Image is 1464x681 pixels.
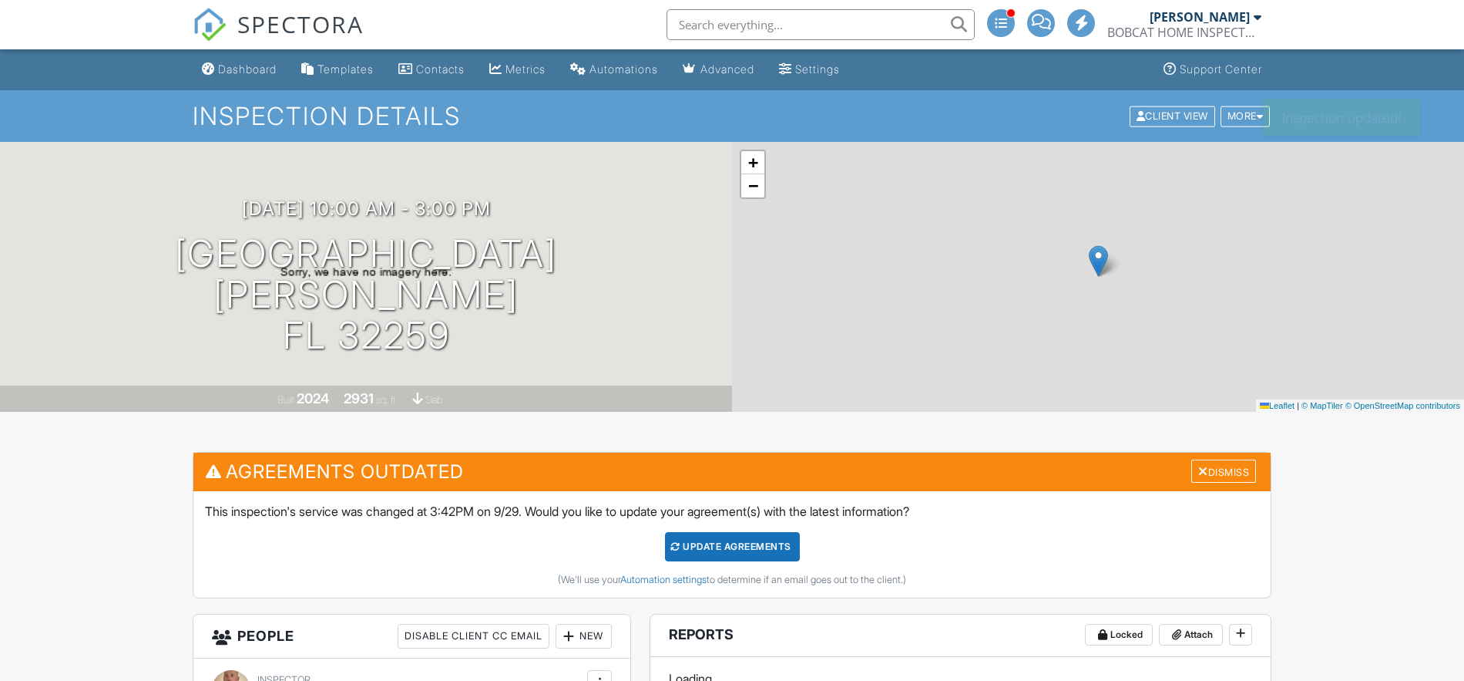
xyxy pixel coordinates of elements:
[665,532,800,561] div: Update Agreements
[620,574,707,585] a: Automation settings
[425,394,442,406] span: slab
[1260,401,1294,410] a: Leaflet
[398,624,549,649] div: Disable Client CC Email
[589,62,658,76] div: Automations
[196,56,283,84] a: Dashboard
[1297,401,1299,410] span: |
[741,151,764,174] a: Zoom in
[1107,25,1261,40] div: BOBCAT HOME INSPECTOR
[317,62,374,76] div: Templates
[1191,460,1256,484] div: Dismiss
[564,56,664,84] a: Automations (Advanced)
[295,56,380,84] a: Templates
[193,491,1271,598] div: This inspection's service was changed at 3:42PM on 9/29. Would you like to update your agreement(...
[556,624,612,649] div: New
[237,8,364,40] span: SPECTORA
[667,9,975,40] input: Search everything...
[1345,401,1460,410] a: © OpenStreetMap contributors
[741,174,764,197] a: Zoom out
[1089,245,1108,277] img: Marker
[344,390,374,406] div: 2931
[700,62,754,76] div: Advanced
[25,234,707,356] h1: [GEOGRAPHIC_DATA][PERSON_NAME] FL 32259
[193,615,630,659] h3: People
[748,176,758,195] span: −
[773,56,846,84] a: Settings
[392,56,471,84] a: Contacts
[748,153,758,172] span: +
[193,453,1271,491] h3: Agreements Outdated
[1221,106,1271,126] div: More
[205,574,1259,586] div: (We'll use your to determine if an email goes out to the client.)
[1180,62,1262,76] div: Support Center
[242,198,491,219] h3: [DATE] 10:00 am - 3:00 pm
[795,62,840,76] div: Settings
[1301,401,1343,410] a: © MapTiler
[376,394,398,406] span: sq. ft.
[1263,99,1420,136] div: Inspection updated!
[218,62,277,76] div: Dashboard
[1157,56,1268,84] a: Support Center
[297,390,329,406] div: 2024
[1130,106,1215,126] div: Client View
[277,394,294,406] span: Built
[193,8,227,42] img: The Best Home Inspection Software - Spectora
[193,103,1271,130] h1: Inspection Details
[1128,110,1219,121] a: Client View
[505,62,546,76] div: Metrics
[677,56,761,84] a: Advanced
[1150,9,1250,25] div: [PERSON_NAME]
[483,56,552,84] a: Metrics
[416,62,465,76] div: Contacts
[193,21,364,53] a: SPECTORA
